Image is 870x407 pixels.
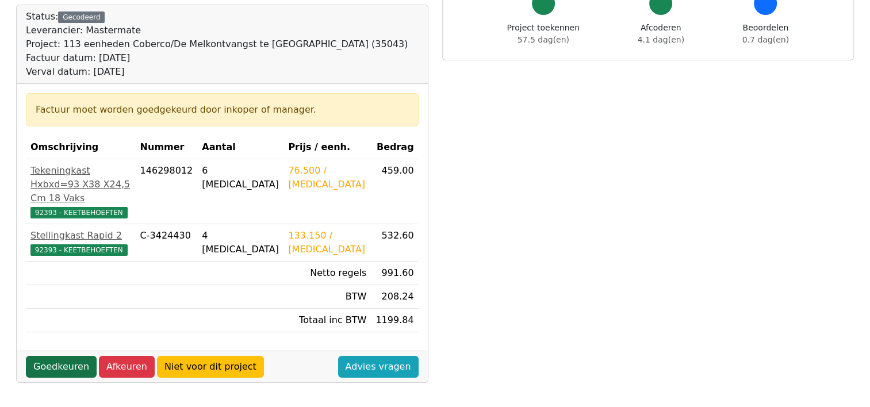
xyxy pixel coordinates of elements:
td: Netto regels [283,262,371,285]
td: C-3424430 [136,224,198,262]
span: 92393 - KEETBEHOEFTEN [30,244,128,256]
span: 0.7 dag(en) [742,35,789,44]
th: Aantal [197,136,283,159]
td: 1199.84 [371,309,418,332]
div: Factuur datum: [DATE] [26,51,408,65]
a: Afkeuren [99,356,155,378]
th: Bedrag [371,136,418,159]
td: 459.00 [371,159,418,224]
div: 133.150 / [MEDICAL_DATA] [288,229,366,256]
div: Beoordelen [742,22,789,46]
div: Gecodeerd [58,11,105,23]
th: Omschrijving [26,136,136,159]
span: 4.1 dag(en) [638,35,684,44]
td: 991.60 [371,262,418,285]
div: Project: 113 eenheden Coberco/De Melkontvangst te [GEOGRAPHIC_DATA] (35043) [26,37,408,51]
a: Advies vragen [338,356,419,378]
th: Prijs / eenh. [283,136,371,159]
div: 4 [MEDICAL_DATA] [202,229,279,256]
div: Factuur moet worden goedgekeurd door inkoper of manager. [36,103,409,117]
td: 532.60 [371,224,418,262]
a: Tekeningkast Hxbxd=93 X38 X24,5 Cm 18 Vaks92393 - KEETBEHOEFTEN [30,164,131,219]
td: 208.24 [371,285,418,309]
div: Afcoderen [638,22,684,46]
div: Leverancier: Mastermate [26,24,408,37]
div: Status: [26,10,408,79]
a: Goedkeuren [26,356,97,378]
th: Nummer [136,136,198,159]
span: 57.5 dag(en) [518,35,569,44]
td: BTW [283,285,371,309]
div: 6 [MEDICAL_DATA] [202,164,279,191]
div: 76.500 / [MEDICAL_DATA] [288,164,366,191]
a: Niet voor dit project [157,356,264,378]
span: 92393 - KEETBEHOEFTEN [30,207,128,218]
div: Tekeningkast Hxbxd=93 X38 X24,5 Cm 18 Vaks [30,164,131,205]
div: Project toekennen [507,22,580,46]
a: Stellingkast Rapid 292393 - KEETBEHOEFTEN [30,229,131,256]
div: Stellingkast Rapid 2 [30,229,131,243]
td: Totaal inc BTW [283,309,371,332]
td: 146298012 [136,159,198,224]
div: Verval datum: [DATE] [26,65,408,79]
